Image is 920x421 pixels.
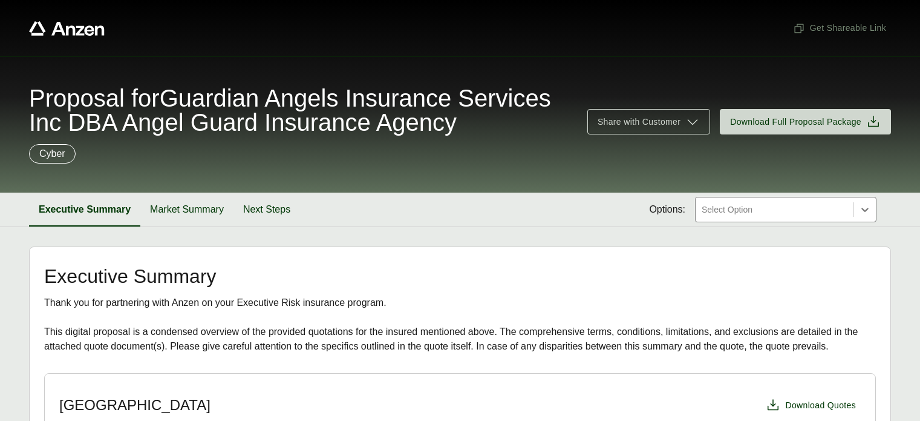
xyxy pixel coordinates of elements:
[598,116,680,128] span: Share with Customer
[39,147,65,161] p: Cyber
[587,109,710,134] button: Share with Customer
[793,22,886,35] span: Get Shareable Link
[761,393,861,417] button: Download Quotes
[788,17,891,39] button: Get Shareable Link
[730,116,861,128] span: Download Full Proposal Package
[59,396,210,414] h3: [GEOGRAPHIC_DATA]
[785,399,856,412] span: Download Quotes
[233,193,300,227] button: Next Steps
[44,267,876,286] h2: Executive Summary
[44,296,876,354] div: Thank you for partnering with Anzen on your Executive Risk insurance program. This digital propos...
[29,86,573,134] span: Proposal for Guardian Angels Insurance Services Inc DBA Angel Guard Insurance Agency
[720,109,891,134] button: Download Full Proposal Package
[649,202,685,217] span: Options:
[140,193,233,227] button: Market Summary
[29,21,105,36] a: Anzen website
[29,193,140,227] button: Executive Summary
